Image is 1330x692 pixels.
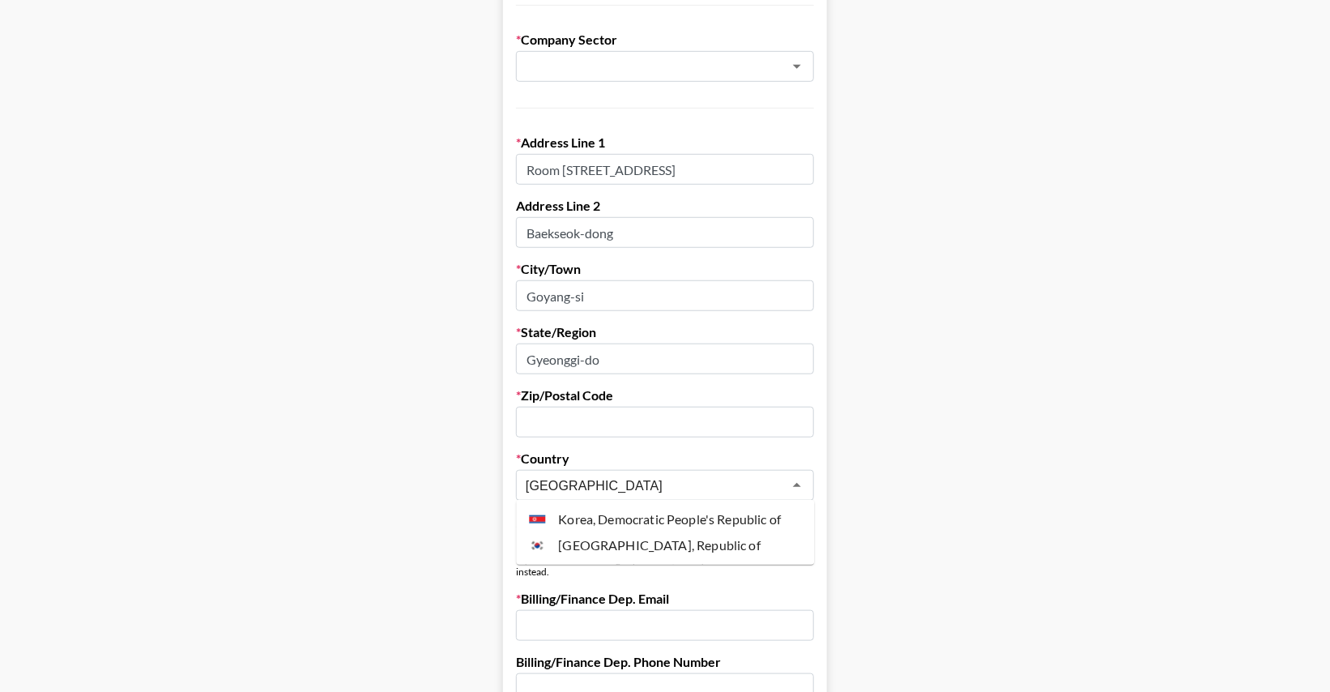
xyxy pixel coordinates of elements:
[516,324,814,340] label: State/Region
[516,553,814,578] div: If you don't have a billing department, enter your own info below instead.
[516,261,814,277] label: City/Town
[517,532,815,558] li: [GEOGRAPHIC_DATA], Republic of
[516,591,814,607] label: Billing/Finance Dep. Email
[786,474,808,497] button: Close
[516,654,814,670] label: Billing/Finance Dep. Phone Number
[517,506,815,532] li: Korea, Democratic People's Republic of
[516,387,814,404] label: Zip/Postal Code
[516,135,814,151] label: Address Line 1
[786,55,808,78] button: Open
[516,32,814,48] label: Company Sector
[516,451,814,467] label: Country
[516,198,814,214] label: Address Line 2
